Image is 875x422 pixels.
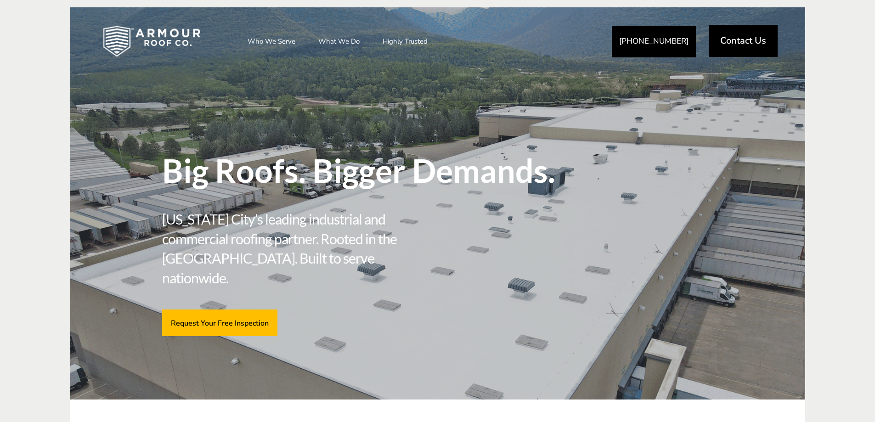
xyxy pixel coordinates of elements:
[88,18,215,64] img: Industrial and Commercial Roofing Company | Armour Roof Co.
[612,26,696,57] a: [PHONE_NUMBER]
[709,25,778,57] a: Contact Us
[162,154,571,186] span: Big Roofs. Bigger Demands.
[171,318,269,327] span: Request Your Free Inspection
[720,36,766,45] span: Contact Us
[162,309,277,336] a: Request Your Free Inspection
[238,30,305,53] a: Who We Serve
[309,30,369,53] a: What We Do
[373,30,437,53] a: Highly Trusted
[162,209,435,287] span: [US_STATE] City’s leading industrial and commercial roofing partner. Rooted in the [GEOGRAPHIC_DA...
